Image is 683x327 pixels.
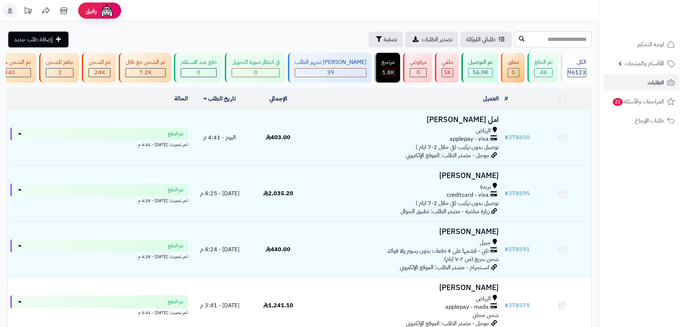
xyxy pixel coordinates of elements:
span: applepay - visa [450,135,489,143]
h3: [PERSON_NAME] [310,172,499,180]
span: الأقسام والمنتجات [625,59,664,69]
span: 96123 [568,68,586,77]
a: تحديثات المنصة [19,4,37,20]
div: تم التوصيل [468,58,493,66]
a: تم الدفع 46 [526,53,559,83]
div: اخر تحديث: [DATE] - 4:41 م [10,140,188,148]
a: المراجعات والأسئلة21 [603,93,679,110]
span: [DATE] - 3:41 م [200,301,239,310]
span: توصيل بدون تركيب (في خلال 2-7 ايام ) [416,143,499,151]
span: 0 [512,68,515,77]
a: الإجمالي [269,94,287,103]
span: توصيل بدون تركيب (في خلال 2-7 ايام ) [416,199,499,207]
a: العميل [483,94,499,103]
span: بريدة [480,183,491,191]
div: 1837 [382,69,394,77]
a: جاهز للشحن 2 [38,53,80,83]
span: شحن سريع (من ٢-٧ ايام) [444,255,499,263]
a: لوحة التحكم [603,36,679,53]
span: طلبات الإرجاع [635,116,664,126]
a: ملغي 5K [433,53,460,83]
span: [DATE] - 4:24 م [200,245,239,254]
span: شحن مجاني [473,311,499,319]
a: في انتظار صورة التحويل 0 [223,53,286,83]
span: اليوم - 4:41 م [203,133,236,142]
a: #378579 [504,301,530,310]
a: #378591 [504,245,530,254]
div: جاهز للشحن [46,58,73,66]
h3: [PERSON_NAME] [310,284,499,292]
div: تم الشحن [89,58,110,66]
h3: [PERSON_NAME] [310,228,499,236]
a: [PERSON_NAME] تجهيز الطلب 39 [286,53,373,83]
h3: امل [PERSON_NAME] [310,116,499,124]
span: # [504,301,508,310]
span: لوحة التحكم [637,39,664,50]
span: applepay - mada [445,303,489,311]
a: طلبات الإرجاع [603,112,679,129]
span: الطلبات [648,78,664,88]
div: تم الشحن مع ناقل [125,58,166,66]
div: [PERSON_NAME] تجهيز الطلب [295,58,366,66]
span: تم الدفع [168,242,184,249]
a: مرفوض 0 [402,53,433,83]
a: الحالة [174,94,188,103]
a: # [504,94,508,103]
span: تم الدفع [168,130,184,137]
a: طلباتي المُوكلة [460,32,512,47]
span: رفيق [85,6,97,15]
span: تابي - قسّمها على 4 دفعات بدون رسوم ولا فوائد [387,247,489,255]
a: تم الشحن مع ناقل 7.2K [117,53,172,83]
span: 21 [613,98,623,106]
div: اخر تحديث: [DATE] - 3:41 م [10,308,188,316]
a: تاريخ الطلب [204,94,236,103]
div: 0 [232,69,279,77]
a: الكل96123 [559,53,593,83]
span: 1.8K [382,68,394,77]
span: 0 [197,68,200,77]
span: 340 [4,68,15,77]
div: 24024 [89,69,110,77]
div: 2 [46,69,73,77]
span: 56.9K [473,68,488,77]
span: 2 [58,68,62,77]
div: 0 [181,69,216,77]
a: تم التوصيل 56.9K [460,53,499,83]
span: 7.2K [139,68,152,77]
div: 56921 [469,69,492,77]
div: 7222 [126,69,165,77]
span: 0 [417,68,420,77]
a: #378600 [504,133,530,142]
span: 2,035.20 [263,189,293,198]
span: تم الدفع [168,298,184,305]
button: تصفية [369,32,403,47]
a: دفع عند الاستلام 0 [172,53,223,83]
span: تصفية [384,35,397,44]
div: الكل [568,58,586,66]
span: إضافة طلب جديد [14,35,53,44]
div: 0 [410,69,426,77]
div: اخر تحديث: [DATE] - 4:25 م [10,252,188,260]
div: مرفوض [410,58,427,66]
span: [DATE] - 4:25 م [200,189,239,198]
span: جبيل [480,239,491,247]
span: 5K [444,68,451,77]
div: في انتظار صورة التحويل [232,58,280,66]
span: 1,241.10 [263,301,293,310]
div: دفع عند الاستلام [181,58,217,66]
span: تصدير الطلبات [422,35,452,44]
span: انستجرام - مصدر الطلب: الموقع الإلكتروني [400,263,489,272]
div: اخر تحديث: [DATE] - 4:25 م [10,196,188,204]
img: logo-2.png [634,17,676,32]
span: تم الدفع [168,186,184,193]
span: creditcard - visa [447,191,489,199]
a: تم الشحن 24K [80,53,117,83]
span: طلباتي المُوكلة [466,35,495,44]
a: الطلبات [603,74,679,91]
span: 440.00 [266,245,290,254]
div: 46 [535,69,552,77]
span: زيارة مباشرة - مصدر الطلب: تطبيق الجوال [400,207,489,216]
span: 39 [327,68,334,77]
span: المراجعات والأسئلة [612,97,664,107]
span: جوجل - مصدر الطلب: الموقع الإلكتروني [406,151,489,160]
